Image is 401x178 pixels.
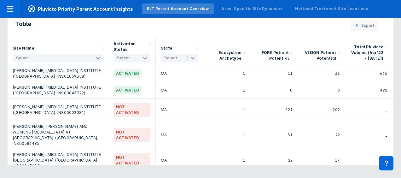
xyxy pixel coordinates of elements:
[161,68,198,79] div: MA
[350,101,387,118] div: _
[13,124,103,146] div: [PERSON_NAME] [PERSON_NAME] AND WOMENS [MEDICAL_DATA] AT [GEOGRAPHIC_DATA] ([GEOGRAPHIC_DATA], IN...
[113,128,150,142] span: Not Activated
[345,39,392,65] div: Sort
[250,39,298,65] div: Sort
[290,3,373,14] a: National Treatment Site Locations
[161,152,198,169] div: MA
[208,152,245,169] div: 1
[113,69,142,78] span: Activated
[142,3,214,14] a: RLT Parent Account Overview
[379,156,393,170] div: Contact Support
[13,152,103,169] div: [PERSON_NAME] [MEDICAL_DATA] INSTITUTE [GEOGRAPHIC_DATA] ([GEOGRAPHIC_DATA], INS00117984)
[295,6,368,12] div: National Treatment Site Locations
[208,101,245,118] div: 1
[255,101,293,118] div: 221
[255,68,293,79] div: 11
[350,68,387,79] div: 665
[161,85,198,96] div: MA
[8,39,108,65] div: Sort
[113,153,150,167] span: Not Activated
[161,124,198,146] div: MA
[255,124,293,146] div: 31
[298,39,345,65] div: Sort
[13,85,103,96] div: [PERSON_NAME] [MEDICAL_DATA] INSTITUTE ([GEOGRAPHIC_DATA], INS00845322)
[13,101,103,118] div: [PERSON_NAME] [MEDICAL_DATA] INSTITUTE ([GEOGRAPHIC_DATA], INS00002081)
[255,85,293,96] div: 0
[350,44,383,61] div: Total Pluvicto Volume (Apr’22 - [DATE])
[113,41,147,52] div: Activation Status
[350,85,387,96] div: 492
[303,124,340,146] div: 22
[156,39,203,65] div: Sort
[208,68,245,79] div: 1
[208,50,241,61] div: Ecosystem Archetype
[208,85,245,96] div: 1
[303,152,340,169] div: 17
[303,101,340,118] div: 202
[208,124,245,146] div: 1
[351,20,378,31] button: Export
[113,103,150,117] span: Not Activated
[13,45,34,52] div: Site Name
[255,152,293,169] div: 22
[255,50,289,61] div: FORE Patient Potential
[147,6,209,12] div: RLT Parent Account Overview
[161,45,172,52] div: State
[20,5,141,13] span: Pluvicto Priority Parent Account Insights
[161,101,198,118] div: MA
[350,124,387,146] div: _
[203,39,250,65] div: Sort
[13,68,103,79] div: [PERSON_NAME] [MEDICAL_DATA] INSTITUTE ([GEOGRAPHIC_DATA], INS01059358)
[303,50,336,61] div: VISION Patient Potential
[350,152,387,169] div: _
[303,85,340,96] div: 0
[15,20,31,31] h3: Table
[361,23,375,28] span: Export
[221,6,282,12] div: Area-Specific Site Dynamics
[303,68,340,79] div: 31
[113,86,142,94] span: Activated
[108,39,156,65] div: Sort
[216,3,287,14] a: Area-Specific Site Dynamics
